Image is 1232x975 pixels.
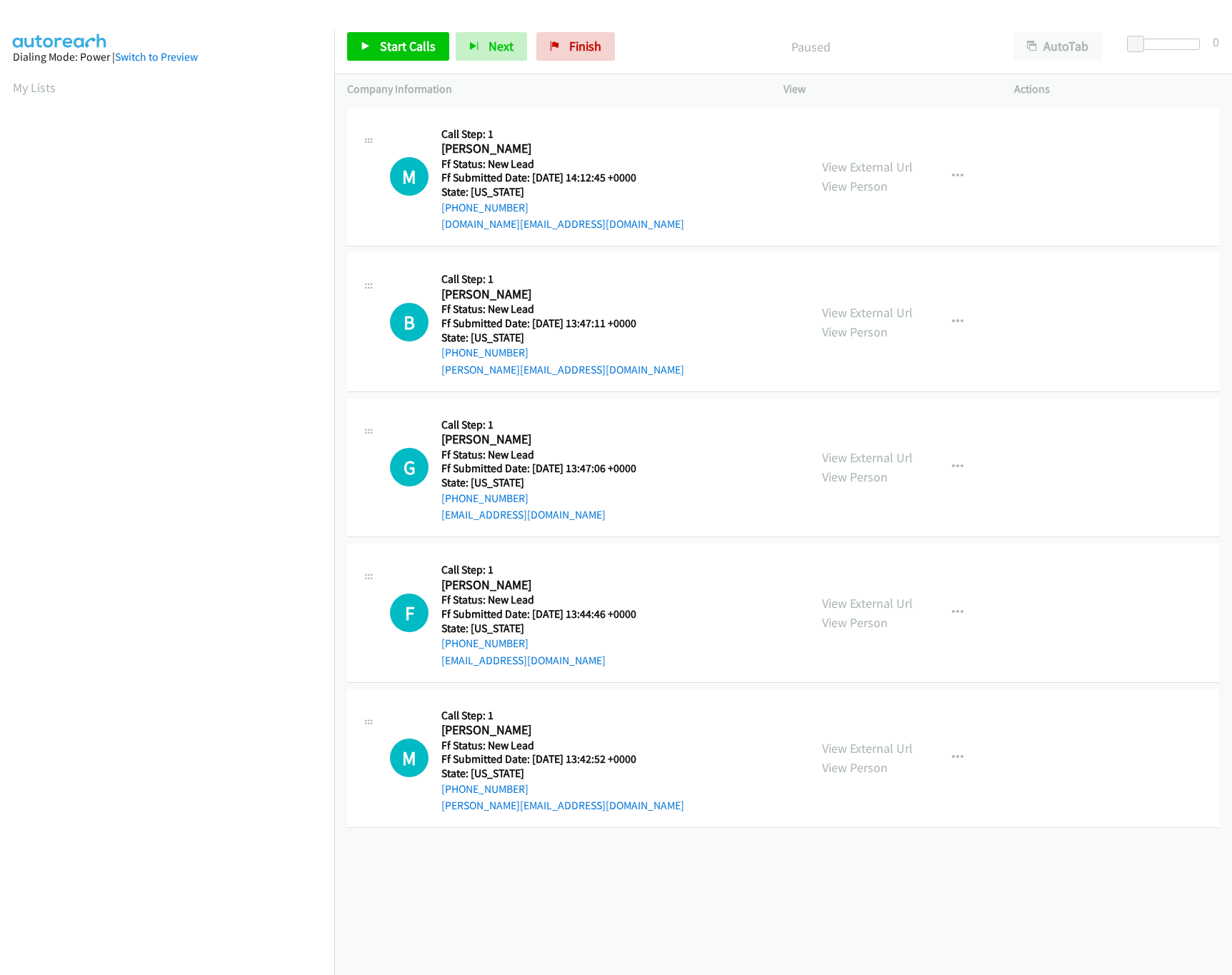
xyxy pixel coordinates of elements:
button: AutoTab [1013,32,1102,61]
a: View External Url [822,159,913,175]
a: Start Calls [347,32,449,61]
span: Finish [569,38,601,54]
p: Company Information [347,81,758,98]
div: The call is yet to be attempted [390,303,429,341]
h5: Ff Submitted Date: [DATE] 13:47:11 +0000 [441,316,684,331]
h2: [PERSON_NAME] [441,141,654,157]
h5: Ff Submitted Date: [DATE] 14:12:45 +0000 [441,171,684,185]
a: [PHONE_NUMBER] [441,346,529,359]
button: Next [456,32,527,61]
a: [PERSON_NAME][EMAIL_ADDRESS][DOMAIN_NAME] [441,799,684,812]
a: View Person [822,469,888,485]
a: View Person [822,324,888,340]
a: [PHONE_NUMBER] [441,782,529,796]
a: View Person [822,178,888,194]
h1: F [390,594,429,632]
h5: Ff Status: New Lead [441,302,684,316]
h2: [PERSON_NAME] [441,286,654,303]
h2: [PERSON_NAME] [441,722,654,739]
h5: State: [US_STATE] [441,331,684,345]
iframe: Dialpad [13,110,334,789]
h5: Ff Submitted Date: [DATE] 13:47:06 +0000 [441,461,654,476]
div: Delay between calls (in seconds) [1134,39,1200,50]
h5: Ff Status: New Lead [441,157,684,171]
div: The call is yet to be attempted [390,594,429,632]
h2: [PERSON_NAME] [441,431,654,448]
a: View Person [822,614,888,631]
div: 0 [1213,32,1219,51]
a: [DOMAIN_NAME][EMAIL_ADDRESS][DOMAIN_NAME] [441,217,684,231]
a: [PHONE_NUMBER] [441,636,529,650]
div: The call is yet to be attempted [390,157,429,196]
h1: B [390,303,429,341]
h5: State: [US_STATE] [441,476,654,490]
span: Next [489,38,514,54]
div: The call is yet to be attempted [390,448,429,486]
h5: Ff Submitted Date: [DATE] 13:44:46 +0000 [441,607,654,621]
h5: State: [US_STATE] [441,766,684,781]
h5: State: [US_STATE] [441,621,654,636]
p: View [783,81,988,98]
a: View External Url [822,595,913,611]
p: Paused [634,37,988,56]
a: View External Url [822,449,913,466]
a: View External Url [822,740,913,756]
div: Dialing Mode: Power | [13,49,321,66]
h5: State: [US_STATE] [441,185,684,199]
h5: Ff Submitted Date: [DATE] 13:42:52 +0000 [441,752,684,766]
a: [PERSON_NAME][EMAIL_ADDRESS][DOMAIN_NAME] [441,363,684,376]
a: [EMAIL_ADDRESS][DOMAIN_NAME] [441,654,606,667]
h5: Ff Status: New Lead [441,739,684,753]
a: My Lists [13,79,56,96]
h2: [PERSON_NAME] [441,577,654,594]
a: [PHONE_NUMBER] [441,491,529,505]
h1: M [390,739,429,777]
h5: Call Step: 1 [441,563,654,577]
h5: Call Step: 1 [441,418,654,432]
h5: Call Step: 1 [441,709,684,723]
a: Finish [536,32,615,61]
h1: M [390,157,429,196]
h1: G [390,448,429,486]
a: View External Url [822,304,913,321]
h5: Ff Status: New Lead [441,448,654,462]
a: Switch to Preview [115,50,198,64]
span: Start Calls [380,38,436,54]
div: The call is yet to be attempted [390,739,429,777]
p: Actions [1014,81,1219,98]
a: [EMAIL_ADDRESS][DOMAIN_NAME] [441,508,606,521]
a: View Person [822,759,888,776]
a: [PHONE_NUMBER] [441,201,529,214]
h5: Call Step: 1 [441,272,684,286]
h5: Ff Status: New Lead [441,593,654,607]
h5: Call Step: 1 [441,127,684,141]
